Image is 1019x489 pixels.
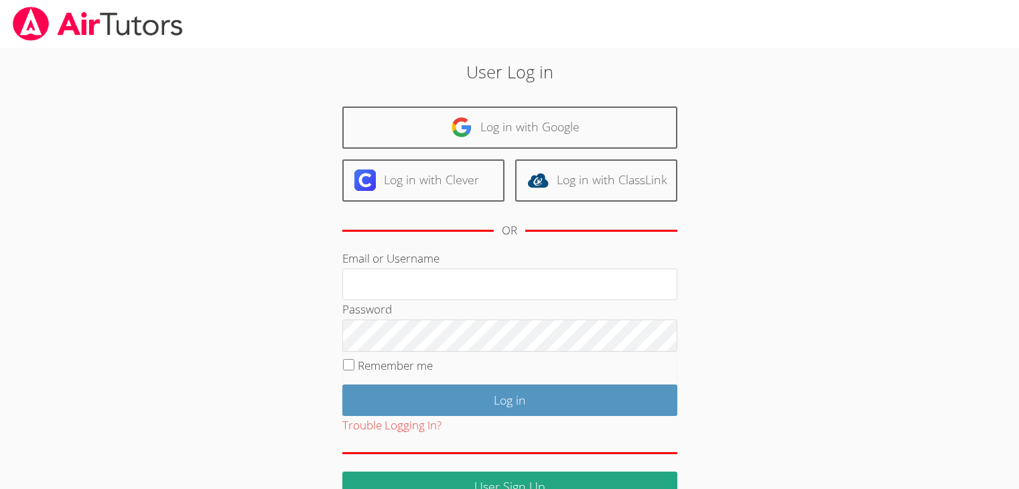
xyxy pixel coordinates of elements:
img: clever-logo-6eab21bc6e7a338710f1a6ff85c0baf02591cd810cc4098c63d3a4b26e2feb20.svg [354,169,376,191]
a: Log in with Google [342,107,677,149]
a: Log in with Clever [342,159,504,202]
button: Trouble Logging In? [342,416,441,435]
label: Email or Username [342,251,439,266]
div: OR [502,221,517,240]
img: google-logo-50288ca7cdecda66e5e0955fdab243c47b7ad437acaf1139b6f446037453330a.svg [451,117,472,138]
h2: User Log in [234,59,785,84]
label: Remember me [358,358,433,373]
label: Password [342,301,392,317]
img: airtutors_banner-c4298cdbf04f3fff15de1276eac7730deb9818008684d7c2e4769d2f7ddbe033.png [11,7,184,41]
input: Log in [342,385,677,416]
a: Log in with ClassLink [515,159,677,202]
img: classlink-logo-d6bb404cc1216ec64c9a2012d9dc4662098be43eaf13dc465df04b49fa7ab582.svg [527,169,549,191]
